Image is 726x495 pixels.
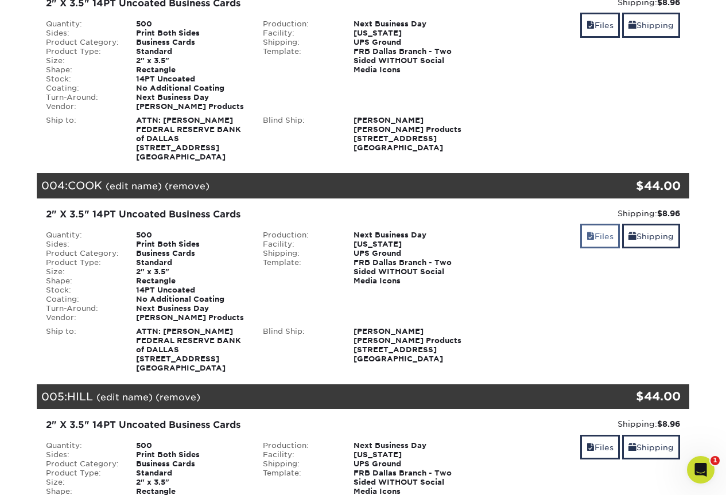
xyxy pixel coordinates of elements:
[37,231,128,240] div: Quantity:
[711,456,720,465] span: 1
[628,443,636,452] span: shipping
[127,29,254,38] div: Print Both Sides
[657,209,680,218] strong: $8.96
[254,29,345,38] div: Facility:
[580,13,620,37] a: Files
[37,240,128,249] div: Sides:
[254,116,345,153] div: Blind Ship:
[37,313,128,322] div: Vendor:
[165,181,209,192] a: (remove)
[254,47,345,75] div: Template:
[587,232,595,241] span: files
[127,450,254,459] div: Print Both Sides
[37,450,128,459] div: Sides:
[37,116,128,162] div: Ship to:
[37,286,128,295] div: Stock:
[254,240,345,249] div: Facility:
[254,20,345,29] div: Production:
[127,286,254,295] div: 14PT Uncoated
[127,47,254,56] div: Standard
[127,441,254,450] div: 500
[156,392,200,403] a: (remove)
[345,231,472,240] div: Next Business Day
[345,47,472,75] div: FRB Dallas Branch - Two Sided WITHOUT Social Media Icons
[254,258,345,286] div: Template:
[254,327,345,364] div: Blind Ship:
[106,181,162,192] a: (edit name)
[622,435,680,459] a: Shipping
[587,443,595,452] span: files
[581,388,681,405] div: $44.00
[622,224,680,248] a: Shipping
[127,75,254,84] div: 14PT Uncoated
[37,93,128,102] div: Turn-Around:
[127,249,254,258] div: Business Cards
[67,390,93,403] span: HILL
[345,249,472,258] div: UPS Ground
[127,231,254,240] div: 500
[687,456,715,484] iframe: Intercom live chat
[37,84,128,93] div: Coating:
[628,21,636,30] span: shipping
[345,441,472,450] div: Next Business Day
[127,65,254,75] div: Rectangle
[136,327,241,372] strong: ATTN: [PERSON_NAME] FEDERAL RESERVE BANK of DALLAS [STREET_ADDRESS] [GEOGRAPHIC_DATA]
[37,65,128,75] div: Shape:
[37,173,581,198] div: 004:
[354,327,461,363] strong: [PERSON_NAME] [PERSON_NAME] Products [STREET_ADDRESS] [GEOGRAPHIC_DATA]
[127,56,254,65] div: 2" x 3.5"
[37,258,128,267] div: Product Type:
[345,29,472,38] div: [US_STATE]
[46,418,463,432] div: 2" X 3.5" 14PT Uncoated Business Cards
[254,38,345,47] div: Shipping:
[96,392,153,403] a: (edit name)
[127,459,254,469] div: Business Cards
[254,459,345,469] div: Shipping:
[127,38,254,47] div: Business Cards
[345,240,472,249] div: [US_STATE]
[345,20,472,29] div: Next Business Day
[127,469,254,478] div: Standard
[345,38,472,47] div: UPS Ground
[37,384,581,410] div: 005:
[127,84,254,93] div: No Additional Coating
[345,258,472,286] div: FRB Dallas Branch - Two Sided WITHOUT Social Media Icons
[127,295,254,304] div: No Additional Coating
[136,116,241,161] strong: ATTN: [PERSON_NAME] FEDERAL RESERVE BANK of DALLAS [STREET_ADDRESS] [GEOGRAPHIC_DATA]
[127,478,254,487] div: 2" x 3.5"
[480,418,681,430] div: Shipping:
[581,177,681,194] div: $44.00
[127,93,254,102] div: Next Business Day
[37,56,128,65] div: Size:
[622,13,680,37] a: Shipping
[127,313,254,322] div: [PERSON_NAME] Products
[345,459,472,469] div: UPS Ground
[37,47,128,56] div: Product Type:
[127,20,254,29] div: 500
[37,327,128,373] div: Ship to:
[254,450,345,459] div: Facility:
[3,460,98,491] iframe: Google Customer Reviews
[37,304,128,313] div: Turn-Around:
[628,232,636,241] span: shipping
[37,249,128,258] div: Product Category:
[354,116,461,152] strong: [PERSON_NAME] [PERSON_NAME] Products [STREET_ADDRESS] [GEOGRAPHIC_DATA]
[580,435,620,459] a: Files
[657,419,680,428] strong: $8.96
[37,38,128,47] div: Product Category:
[127,240,254,249] div: Print Both Sides
[37,20,128,29] div: Quantity:
[345,450,472,459] div: [US_STATE]
[480,208,681,219] div: Shipping:
[127,102,254,111] div: [PERSON_NAME] Products
[37,102,128,111] div: Vendor:
[37,276,128,286] div: Shape:
[37,75,128,84] div: Stock:
[127,267,254,276] div: 2" x 3.5"
[37,29,128,38] div: Sides:
[254,249,345,258] div: Shipping:
[37,267,128,276] div: Size:
[580,224,620,248] a: Files
[37,441,128,450] div: Quantity:
[254,231,345,240] div: Production:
